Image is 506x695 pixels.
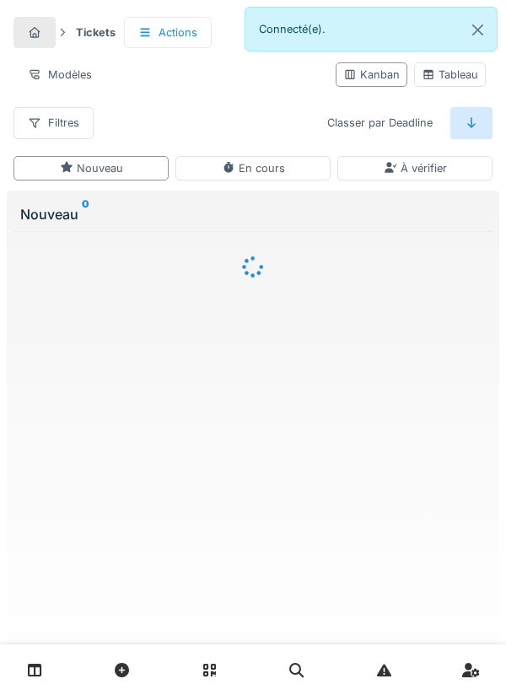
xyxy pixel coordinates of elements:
[245,7,498,51] div: Connecté(e).
[60,160,123,176] div: Nouveau
[82,204,89,224] sup: 0
[384,160,447,176] div: À vérifier
[459,8,497,52] button: Close
[20,204,486,224] div: Nouveau
[69,24,122,40] strong: Tickets
[313,107,447,138] div: Classer par Deadline
[422,67,478,83] div: Tableau
[13,59,106,90] div: Modèles
[222,160,285,176] div: En cours
[343,67,400,83] div: Kanban
[124,17,212,48] div: Actions
[13,107,94,138] div: Filtres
